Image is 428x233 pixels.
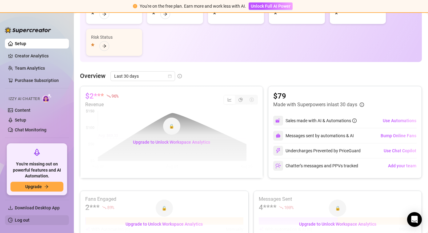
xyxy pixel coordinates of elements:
span: info-circle [360,103,364,107]
div: Undercharges Prevented by PriceGuard [273,146,361,156]
button: Upgrade to Unlock Workspace Analytics [128,137,215,147]
span: Upgrade to Unlock Workspace Analytics [126,222,203,227]
a: Creator Analytics [15,51,64,61]
span: Use Chat Copilot [384,148,416,153]
article: Made with Superpowers in last 30 days [273,101,357,108]
span: You're on the free plan. Earn more and work less with AI. [140,4,246,9]
span: info-circle [178,74,182,78]
span: Bump Online Fans [381,133,416,138]
a: Log out [15,218,30,223]
button: Upgrade to Unlock Workspace Analytics [294,219,381,229]
span: Download Desktop App [15,205,60,210]
img: AI Chatter [42,94,52,103]
span: download [8,205,13,210]
span: Automations [15,141,58,150]
button: Unlock Full AI Power [249,2,293,10]
span: rocket [33,149,41,156]
div: 🔒 [163,118,180,135]
a: Unlock Full AI Power [249,4,293,9]
button: Use Automations [382,116,417,126]
button: Use Chat Copilot [383,146,417,156]
span: Upgrade [25,184,42,189]
span: arrow-right [163,12,167,16]
img: svg%3e [276,133,281,138]
span: Unlock Full AI Power [251,4,290,9]
span: Last 30 days [114,72,171,81]
button: Bump Online Fans [380,131,417,141]
a: Purchase Subscription [15,76,64,85]
span: info-circle [352,118,357,123]
div: Risk Status [91,34,137,41]
span: arrow-right [44,184,49,189]
a: Team Analytics [15,66,45,71]
button: Upgradearrow-right [10,182,63,192]
a: Setup [15,118,26,122]
a: Content [15,108,30,113]
div: 🔒 [329,200,346,217]
button: Upgrade to Unlock Workspace Analytics [121,219,208,229]
span: exclamation-circle [133,4,137,8]
span: Add your team [388,163,416,168]
img: svg%3e [275,118,281,123]
button: Add your team [388,161,417,171]
span: Upgrade to Unlock Workspace Analytics [133,140,210,145]
span: calendar [168,74,172,78]
img: logo-BBDzfeDw.svg [5,27,51,33]
article: $79 [273,91,364,101]
span: arrow-right [102,12,106,16]
a: Chat Monitoring [15,127,46,132]
div: Chatter’s messages and PPVs tracked [273,161,358,171]
span: Izzy AI Chatter [9,96,40,102]
div: 🔒 [156,200,173,217]
div: Sales made with AI & Automations [286,117,357,124]
span: arrow-right [102,44,106,48]
article: Overview [80,71,106,80]
span: You're missing out on powerful features and AI Automation. [10,161,63,179]
span: Upgrade to Unlock Workspace Analytics [299,222,376,227]
span: Use Automations [383,118,416,123]
img: svg%3e [275,148,281,153]
a: Setup [15,41,26,46]
div: Open Intercom Messenger [407,212,422,227]
img: svg%3e [275,163,281,169]
div: Messages sent by automations & AI [273,131,354,141]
